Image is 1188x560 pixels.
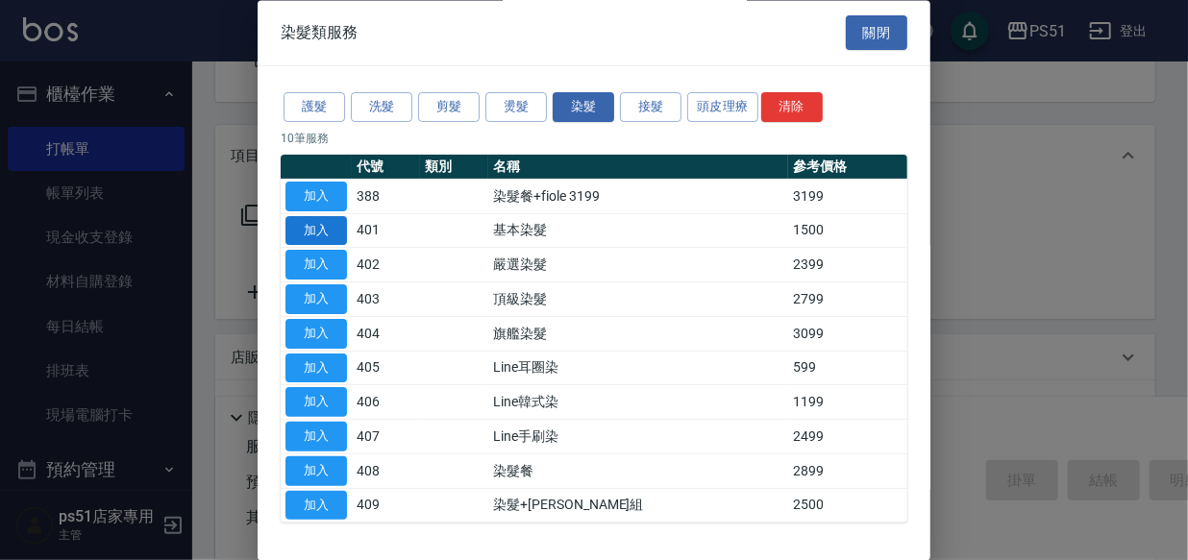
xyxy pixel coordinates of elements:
td: 599 [788,352,907,386]
td: 406 [352,385,420,420]
td: 388 [352,180,420,214]
p: 10 筆服務 [281,130,907,147]
button: 護髮 [284,93,345,123]
td: 頂級染髮 [488,282,788,317]
td: 染髮餐 [488,454,788,489]
button: 加入 [285,491,347,521]
td: Line耳圈染 [488,352,788,386]
th: 參考價格 [788,155,907,180]
button: 加入 [285,216,347,246]
td: 2499 [788,420,907,454]
td: 401 [352,214,420,249]
button: 洗髮 [351,93,412,123]
td: 402 [352,248,420,282]
td: 407 [352,420,420,454]
th: 類別 [420,155,488,180]
button: 接髮 [620,93,681,123]
th: 名稱 [488,155,788,180]
td: 405 [352,352,420,386]
button: 關閉 [846,15,907,51]
td: 3099 [788,317,907,352]
button: 燙髮 [485,93,547,123]
button: 加入 [285,388,347,418]
td: 2799 [788,282,907,317]
button: 加入 [285,319,347,349]
td: 染髮+[PERSON_NAME]組 [488,489,788,523]
button: 加入 [285,182,347,211]
button: 剪髮 [418,93,480,123]
td: 403 [352,282,420,317]
td: 2399 [788,248,907,282]
td: 嚴選染髮 [488,248,788,282]
td: 409 [352,489,420,523]
td: 1500 [788,214,907,249]
td: Line韓式染 [488,385,788,420]
td: 404 [352,317,420,352]
button: 加入 [285,251,347,280]
button: 染髮 [553,93,614,123]
span: 染髮類服務 [281,23,358,42]
td: 旗艦染髮 [488,317,788,352]
td: Line手刷染 [488,420,788,454]
button: 加入 [285,285,347,315]
td: 2899 [788,454,907,489]
th: 代號 [352,155,420,180]
td: 2500 [788,489,907,523]
button: 加入 [285,353,347,383]
td: 1199 [788,385,907,420]
td: 408 [352,454,420,489]
td: 染髮餐+fiole 3199 [488,180,788,214]
button: 頭皮理療 [687,93,758,123]
button: 加入 [285,423,347,452]
button: 清除 [761,93,823,123]
td: 3199 [788,180,907,214]
button: 加入 [285,456,347,486]
td: 基本染髮 [488,214,788,249]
